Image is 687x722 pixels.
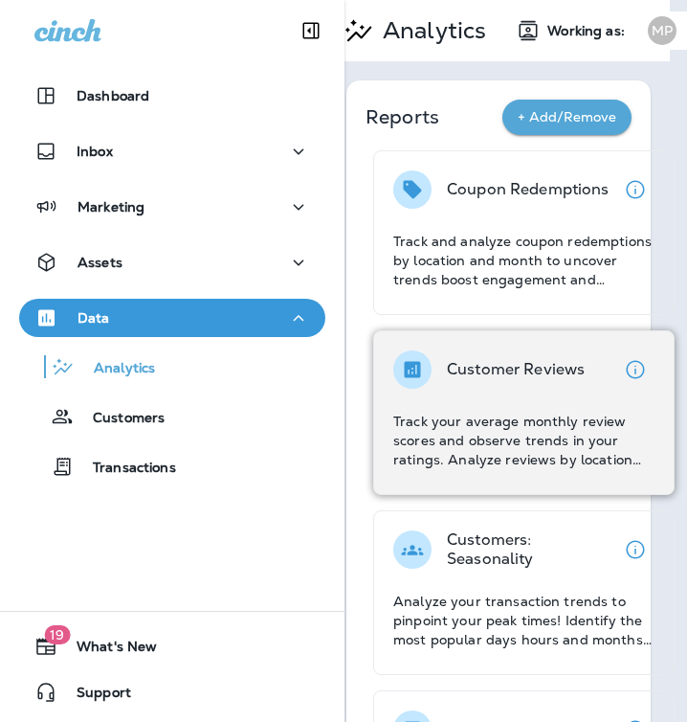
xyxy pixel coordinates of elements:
p: Data [78,310,110,326]
button: + Add/Remove [502,100,632,135]
span: 19 [44,625,70,644]
p: Track and analyze coupon redemptions by location and month to uncover trends boost engagement and... [393,232,654,289]
button: Inbox [19,132,325,170]
button: Data [19,299,325,337]
button: 19What's New [19,627,325,666]
button: Dashboard [19,77,325,115]
p: Marketing [78,199,144,214]
button: Marketing [19,188,325,226]
p: Analytics [75,360,155,378]
div: MP [648,16,676,45]
p: Analyze your transaction trends to pinpoint your peak times! Identify the most popular days hours... [393,592,654,649]
p: Customers [74,410,165,428]
button: Collapse Sidebar [284,11,338,50]
p: Reports [366,103,502,130]
button: Analytics [19,347,325,387]
span: Working as: [547,23,629,39]
button: Transactions [19,446,325,486]
button: Support [19,673,325,711]
p: Dashboard [77,88,149,103]
button: Customers [19,396,325,437]
p: Customers: Seasonality [447,530,616,569]
p: Customer Reviews [447,360,585,379]
button: View details [616,350,654,389]
span: Support [57,685,131,708]
p: Analytics [375,16,486,45]
p: Track your average monthly review scores and observe trends in your ratings. Analyze reviews by l... [393,412,654,469]
button: View details [616,530,654,569]
p: Inbox [77,144,113,159]
p: Transactions [74,460,176,478]
span: What's New [57,639,157,662]
button: Assets [19,243,325,282]
button: View details [616,170,654,209]
p: Coupon Redemptions [447,180,609,199]
p: Assets [78,255,122,270]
